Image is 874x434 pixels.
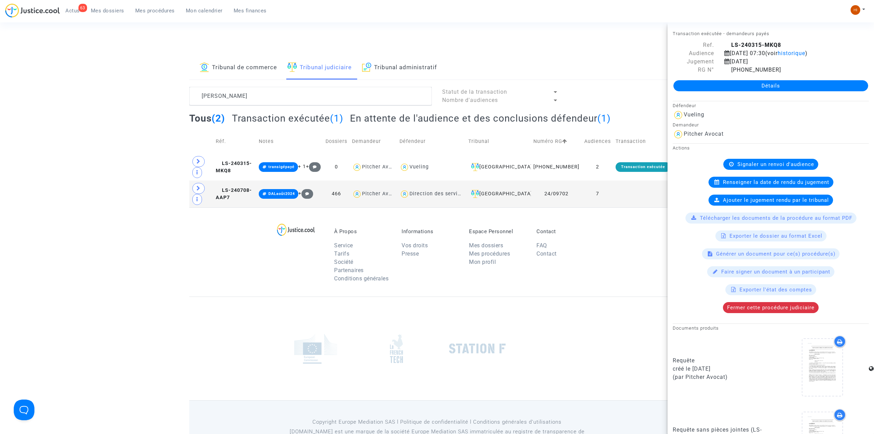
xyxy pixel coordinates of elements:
[723,179,829,185] span: Renseigner la date de rendu du jugement
[256,129,323,154] td: Notes
[189,112,225,124] h2: Tous
[323,129,350,154] td: Dossiers
[234,8,267,14] span: Mes finances
[468,190,528,198] div: [GEOGRAPHIC_DATA]
[613,129,673,154] td: Transaction
[334,275,388,282] a: Conditions générales
[442,97,498,103] span: Nombre d'audiences
[268,165,295,169] span: transigépayé
[673,103,696,108] small: Défendeur
[723,197,829,203] span: Ajouter le jugement rendu par le tribunal
[399,189,409,199] img: icon-user.svg
[469,259,496,265] a: Mon profil
[216,161,252,174] span: LS-240315-MKQ8
[673,80,868,91] a: Détails
[277,224,315,236] img: logo-lg.svg
[724,66,781,73] span: [PHONE_NUMBER]
[673,129,684,140] img: icon-user.svg
[673,356,766,365] div: Requête
[390,334,403,363] img: french_tech.png
[729,233,822,239] span: Exporter le dossier au format Excel
[334,228,391,235] p: À Propos
[673,31,769,36] small: Transaction exécutée - demandeurs payés
[334,242,353,249] a: Service
[673,110,684,121] img: icon-user.svg
[684,111,704,118] div: Vueling
[727,304,814,311] span: Fermer cette procédure judiciaire
[402,250,419,257] a: Presse
[469,250,510,257] a: Mes procédures
[60,6,85,16] a: 63Actus
[232,112,343,124] h2: Transaction exécutée
[466,129,531,154] td: Tribunal
[180,6,228,16] a: Mon calendrier
[186,8,223,14] span: Mon calendrier
[352,162,362,172] img: icon-user.svg
[298,190,313,196] span: +
[397,129,466,154] td: Défendeur
[616,162,671,172] div: Transaction exécutée
[716,251,835,257] span: Générer un document pour ce(s) procédure(s)
[91,8,124,14] span: Mes dossiers
[287,56,352,80] a: Tribunal judiciaire
[582,180,613,207] td: 7
[668,58,719,66] div: Jugement
[402,228,459,235] p: Informations
[673,325,719,331] small: Documents produits
[298,164,306,169] span: + 1
[851,5,860,15] img: fc99b196863ffcca57bb8fe2645aafd9
[536,242,547,249] a: FAQ
[334,250,349,257] a: Tarifs
[228,6,272,16] a: Mes finances
[719,58,857,66] div: [DATE]
[402,242,428,249] a: Vos droits
[471,190,479,198] img: icon-faciliter-sm.svg
[673,122,699,127] small: Demandeur
[668,66,719,74] div: RG N°
[469,242,503,249] a: Mes dossiers
[673,373,766,381] div: (par Pitcher Avocat)
[737,161,814,167] span: Signaler un renvoi d'audience
[212,113,225,124] span: (2)
[731,42,781,48] b: LS-240315-MKQ8
[200,56,277,80] a: Tribunal de commerce
[668,49,719,58] div: Audience
[78,4,87,12] div: 63
[130,6,180,16] a: Mes procédures
[449,343,506,354] img: stationf.png
[468,163,528,171] div: [GEOGRAPHIC_DATA]
[213,129,256,154] td: Réf.
[280,418,594,426] p: Copyright Europe Mediation SAS l Politique de confidentialité l Conditions générales d’utilisa...
[323,180,350,207] td: 466
[673,365,766,373] div: créé le [DATE]
[721,269,830,275] span: Faire signer un document à un participant
[294,334,337,364] img: europe_commision.png
[719,49,857,58] div: [DATE] 07:30
[216,187,252,201] span: LS-240708-AAP7
[85,6,130,16] a: Mes dossiers
[582,154,613,180] td: 2
[268,192,295,196] span: DALaoût2024
[135,8,175,14] span: Mes procédures
[362,191,400,197] div: Pitcher Avocat
[65,8,80,14] span: Actus
[409,164,429,170] div: Vueling
[597,113,611,124] span: (1)
[362,62,371,72] img: icon-archive.svg
[442,89,507,95] span: Statut de la transaction
[5,3,60,18] img: jc-logo.svg
[668,41,719,49] div: Ref.
[536,228,594,235] p: Contact
[536,250,557,257] a: Contact
[531,154,582,180] td: [PHONE_NUMBER]
[352,189,362,199] img: icon-user.svg
[334,267,364,273] a: Partenaires
[287,62,297,72] img: icon-faciliter-sm.svg
[306,164,321,169] span: +
[673,145,690,151] small: Actions
[471,163,479,171] img: icon-faciliter-sm.svg
[778,50,805,56] span: historique
[409,191,600,197] div: Direction des services judiciaires du Ministère de la Justice - Bureau FIP4
[350,112,611,124] h2: En attente de l'audience et des conclusions défendeur
[739,287,812,293] span: Exporter l'état des comptes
